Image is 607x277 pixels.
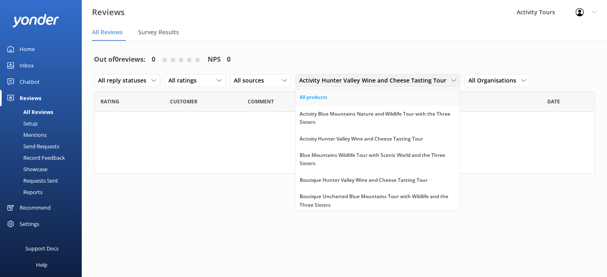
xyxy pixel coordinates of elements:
[101,98,119,105] span: Date
[92,28,123,36] span: All Reviews
[300,176,428,184] div: Boutique Hunter Valley Wine and Cheese Tasting Tour
[5,175,58,186] div: Requests Sent
[5,106,82,118] a: All Reviews
[300,135,423,143] div: Activity Hunter Valley Wine and Cheese Tasting Tour
[234,76,269,85] span: All sources
[170,98,197,105] span: Date
[547,98,560,105] span: Date
[300,151,455,168] div: Blue Mountains Wildlife Tour with Scenic World and the Three Sisters
[152,54,155,65] h4: 0
[208,54,221,65] h4: NPS
[25,240,58,257] div: Support Docs
[5,175,82,186] a: Requests Sent
[94,54,146,65] h4: Out of 0 reviews:
[300,93,327,101] div: All products
[300,192,455,209] div: Boutique Uncharted Blue Mountains Tour with Wildlife and the Three Sisters
[20,216,39,232] div: Settings
[168,76,202,85] span: All ratings
[5,163,47,175] div: Showcase
[468,76,521,85] span: All Organisations
[5,152,82,163] a: Record Feedback
[5,118,82,129] a: Setup
[98,76,151,85] span: All reply statuses
[5,106,53,118] div: All Reviews
[92,6,125,19] h3: Reviews
[227,54,231,65] h4: 0
[12,14,59,27] img: yonder-white-logo.png
[20,57,34,74] div: Inbox
[138,28,179,36] span: Survey Results
[20,199,51,216] div: Recommend
[5,118,38,129] div: Setup
[5,186,82,198] a: Reports
[300,110,455,127] div: Activity Blue Mountains Nature and Wildlife Tour with the Three Sisters
[20,41,35,57] div: Home
[5,141,82,152] a: Send Requests
[94,112,594,173] div: No reviews found
[5,152,65,163] div: Record Feedback
[5,186,43,198] div: Reports
[5,129,47,141] div: Mentions
[248,98,274,105] span: Question
[5,129,82,141] a: Mentions
[5,163,82,175] a: Showcase
[5,141,59,152] div: Send Requests
[299,76,451,85] span: Activity Hunter Valley Wine and Cheese Tasting Tour
[36,257,47,273] div: Help
[20,74,40,90] div: Chatbot
[20,90,41,106] div: Reviews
